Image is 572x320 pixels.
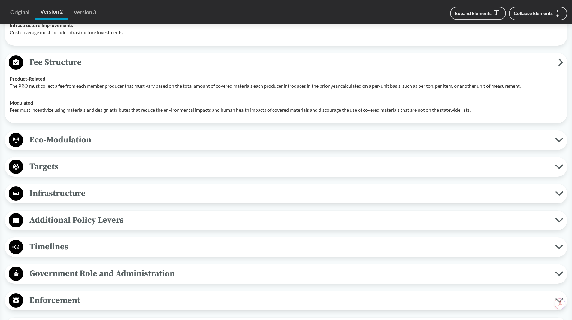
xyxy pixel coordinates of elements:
strong: Product-Related [10,76,45,81]
span: Fee Structure [23,56,558,69]
button: Government Role and Administration [7,266,565,282]
button: Enforcement [7,293,565,308]
span: Timelines [23,240,555,254]
strong: Modulated [10,100,33,105]
span: Targets [23,160,555,173]
p: The PRO must collect a fee from each member producer that must vary based on the total amount of ... [10,82,562,90]
a: Version 3 [68,5,101,19]
span: Eco-Modulation [23,133,555,147]
p: Fees must incentivize using materials and design attributes that reduce the environmental impacts... [10,106,562,114]
button: Infrastructure [7,186,565,201]
button: Targets [7,159,565,175]
button: Expand Elements [450,7,506,20]
span: Additional Policy Levers [23,213,555,227]
a: Original [5,5,35,19]
p: Cost coverage must include infrastructure investments. [10,29,562,36]
span: Infrastructure [23,187,555,200]
button: Eco-Modulation [7,133,565,148]
button: Additional Policy Levers [7,213,565,228]
button: Collapse Elements [509,7,567,20]
button: Timelines [7,239,565,255]
a: Version 2 [35,5,68,20]
strong: Infrastructure Improvements [10,22,73,28]
span: Government Role and Administration [23,267,555,280]
button: Fee Structure [7,55,565,70]
span: Enforcement [23,294,555,307]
